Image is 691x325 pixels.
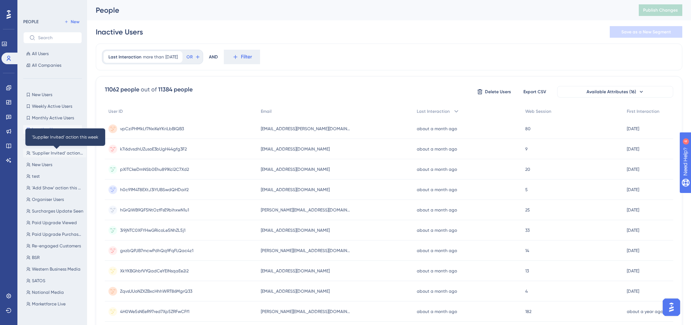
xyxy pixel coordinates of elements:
div: Inactive Users [96,27,143,37]
span: [EMAIL_ADDRESS][DOMAIN_NAME] [261,268,330,274]
span: [EMAIL_ADDRESS][PERSON_NAME][DOMAIN_NAME] [261,126,351,132]
span: gxzbQPJB7mcwPdhQq9FqFLQac4z1 [120,248,193,254]
span: Email [261,108,272,114]
span: All Companies [32,62,61,68]
span: hGrQWB9QF5NtOzfFsE9bihxwN1u1 [120,207,189,213]
span: 13 [525,268,529,274]
span: XkYKBGhbfVYQadCeYEINsqaEe2i2 [120,268,189,274]
span: 3i9jNTC0XFYHwGRicoLe5NhZL5j1 [120,227,185,233]
span: National Media [32,289,64,295]
button: Inactive Users [23,125,82,134]
span: BSR [32,255,40,260]
span: New Users [32,92,52,98]
span: Filter [241,53,252,61]
button: Paid Upgrade Purchased [23,230,86,239]
button: New Users [23,160,86,169]
span: 25 [525,207,530,213]
span: Weekly Active Users [32,103,72,109]
span: Publish Changes [643,7,678,13]
span: 4H0We5sNEeR97red7Xp5ZRFwCFf1 [120,309,189,314]
button: Surcharges Update Seen [23,207,86,215]
button: All Companies [23,61,82,70]
span: Web Session [525,108,551,114]
span: [EMAIL_ADDRESS][DOMAIN_NAME] [261,288,330,294]
span: [EMAIL_ADDRESS][DOMAIN_NAME] [261,187,330,193]
span: Export CSV [523,89,546,95]
span: Save as a New Segment [621,29,671,35]
button: All Users [23,49,82,58]
span: Need Help? [17,2,45,11]
span: Surcharges Update Seen [32,208,83,214]
span: k7i6dvsdhUZusoE3bUgH44gfg3F2 [120,146,187,152]
span: SATOS [32,278,45,284]
span: [PERSON_NAME][EMAIL_ADDRESS][DOMAIN_NAME] [261,309,351,314]
time: [DATE] [627,228,639,233]
span: 9 [525,146,527,152]
time: about a month ago [417,268,457,273]
span: Re-engaged Customers [32,243,81,249]
span: New Users [32,162,52,168]
button: 'Supplier Invited' action this week [23,149,86,157]
time: [DATE] [627,268,639,273]
span: 14 [525,248,529,254]
time: about a month ago [417,289,457,294]
span: Last Interaction [417,108,450,114]
time: about a month ago [417,228,457,233]
button: Export CSV [517,86,553,98]
span: 20 [525,166,530,172]
button: test [23,172,86,181]
span: 80 [525,126,531,132]
span: [PERSON_NAME][EMAIL_ADDRESS][DOMAIN_NAME] [261,248,351,254]
button: Monthly Active Users [23,114,82,122]
span: vpCziPHMkLf7NxiKeYKriLbBIQB3 [120,126,184,132]
time: about a month ago [417,187,457,192]
button: Re-engaged Customers [23,242,86,250]
span: 'Supplier Invited' action this week [32,150,83,156]
span: pXlTCkeDmNSb0Ehu891Kcl2C7Xd2 [120,166,189,172]
time: about a month ago [417,309,457,314]
button: Publish Changes [639,4,682,16]
button: New [62,17,82,26]
button: Available Attributes (16) [557,86,673,98]
span: Inactive Users [32,127,60,132]
button: Filter [224,50,260,64]
button: National Media [23,288,86,297]
span: [EMAIL_ADDRESS][DOMAIN_NAME] [261,166,330,172]
span: test [32,173,40,179]
span: 4 [525,288,528,294]
span: Marketforce Live [32,301,66,307]
time: about a month ago [417,207,457,213]
div: People [96,5,621,15]
span: Western Business Media [32,266,81,272]
span: [DATE] [165,54,178,60]
span: User ID [108,108,123,114]
div: 11062 people [105,85,139,94]
span: [PERSON_NAME][EMAIL_ADDRESS][DOMAIN_NAME] [261,207,351,213]
time: [DATE] [627,126,639,131]
button: BSR [23,253,86,262]
button: Organiser Users [23,195,86,204]
div: out of [141,85,157,94]
span: h0c91M4T8EXtJ3IYUBSwdQHDaif2 [120,187,189,193]
input: Search [38,35,76,40]
span: [EMAIL_ADDRESS][DOMAIN_NAME] [261,227,330,233]
span: 5 [525,187,528,193]
div: AND [209,50,218,64]
iframe: UserGuiding AI Assistant Launcher [661,296,682,318]
button: Paid Upgrade Viewed [23,218,86,227]
button: Save as a New Segment [610,26,682,38]
time: about a month ago [417,126,457,131]
span: ZqvsUUoNZXZBxcHhhWRT86MgrQ33 [120,288,192,294]
time: [DATE] [627,289,639,294]
span: 182 [525,309,531,314]
div: PEOPLE [23,19,38,25]
span: more than [143,54,164,60]
button: Delete Users [476,86,512,98]
span: All Users [32,51,49,57]
button: Marketforce Live [23,300,86,308]
button: Western Business Media [23,265,86,273]
time: about a year ago [627,309,663,314]
button: SATOS [23,276,86,285]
